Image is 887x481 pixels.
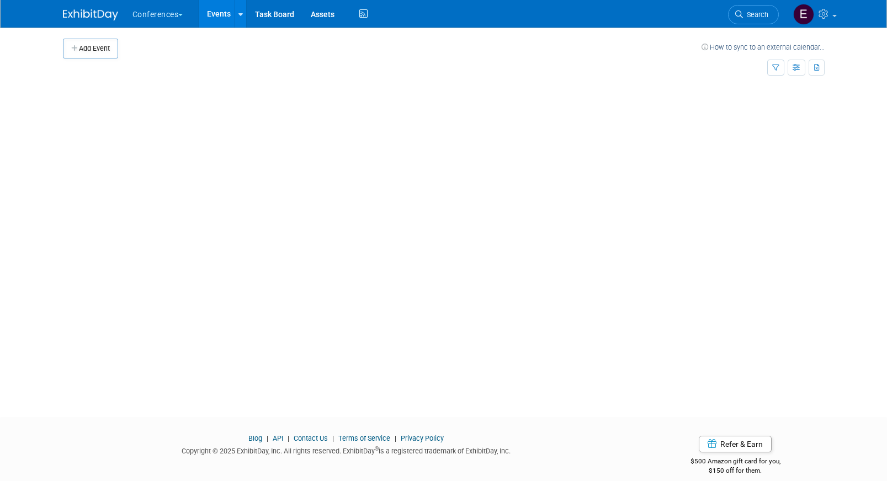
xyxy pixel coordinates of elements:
[646,466,825,475] div: $150 off for them.
[699,436,772,452] a: Refer & Earn
[401,434,444,442] a: Privacy Policy
[743,10,768,19] span: Search
[338,434,390,442] a: Terms of Service
[273,434,283,442] a: API
[264,434,271,442] span: |
[285,434,292,442] span: |
[330,434,337,442] span: |
[728,5,779,24] a: Search
[63,39,118,58] button: Add Event
[702,43,825,51] a: How to sync to an external calendar...
[63,9,118,20] img: ExhibitDay
[793,4,814,25] img: Erin Anderson
[646,450,825,475] div: $500 Amazon gift card for you,
[392,434,399,442] span: |
[248,434,262,442] a: Blog
[63,443,630,456] div: Copyright © 2025 ExhibitDay, Inc. All rights reserved. ExhibitDay is a registered trademark of Ex...
[375,446,379,452] sup: ®
[294,434,328,442] a: Contact Us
